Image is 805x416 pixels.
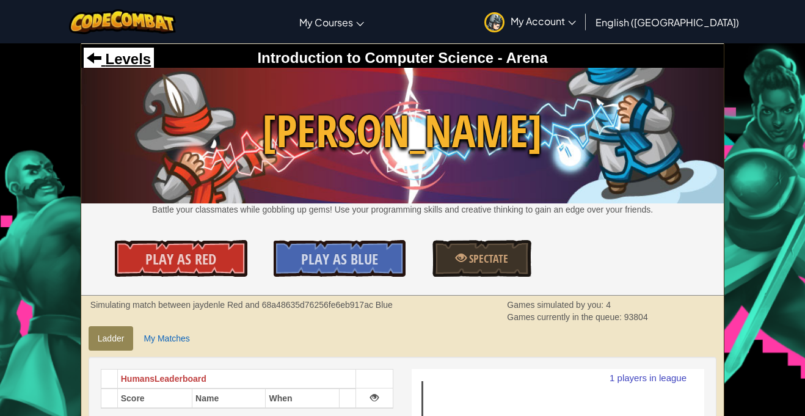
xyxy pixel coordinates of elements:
[87,51,151,67] a: Levels
[145,249,216,269] span: Play As Red
[101,51,151,67] span: Levels
[121,374,155,384] span: Humans
[606,300,611,310] span: 4
[69,9,176,34] img: CodeCombat logo
[596,16,739,29] span: English ([GEOGRAPHIC_DATA])
[257,49,494,66] span: Introduction to Computer Science
[507,300,606,310] span: Games simulated by you:
[589,5,745,38] a: English ([GEOGRAPHIC_DATA])
[192,389,266,408] th: Name
[117,389,192,408] th: Score
[494,49,547,66] span: - Arena
[90,300,393,310] strong: Simulating match between jaydenle Red and 68a48635d76256fe6eb917ac Blue
[299,16,353,29] span: My Courses
[511,15,576,27] span: My Account
[81,203,724,216] p: Battle your classmates while gobbling up gems! Use your programming skills and creative thinking ...
[484,12,504,32] img: avatar
[266,389,339,408] th: When
[478,2,582,41] a: My Account
[293,5,370,38] a: My Courses
[134,326,199,351] a: My Matches
[467,251,508,266] span: Spectate
[81,68,724,203] img: Wakka Maul
[155,374,206,384] span: Leaderboard
[81,100,724,162] span: [PERSON_NAME]
[432,240,531,277] a: Spectate
[624,312,648,322] span: 93804
[610,373,687,383] text: 1 players in league
[507,312,624,322] span: Games currently in the queue:
[301,249,378,269] span: Play As Blue
[89,326,134,351] a: Ladder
